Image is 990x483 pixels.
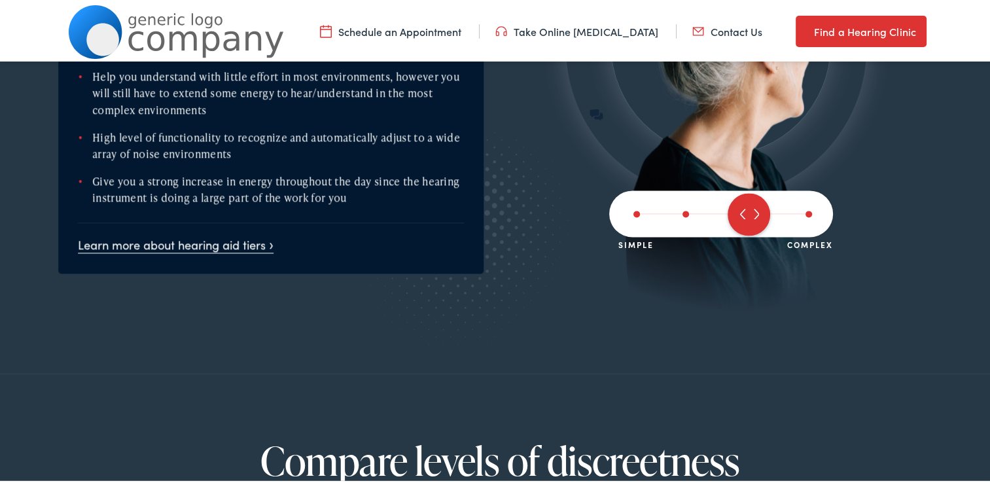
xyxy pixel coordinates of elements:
[618,234,654,247] div: Simple
[495,22,658,36] a: Take Online [MEDICAL_DATA]
[12,88,398,122] li: Ability to distinguish more noise environments but may require manual adjustment
[12,213,208,229] a: Learn more about hearing aid tiers
[692,22,762,36] a: Contact Us
[78,234,274,250] a: Learn more about hearing aid tiers
[140,437,860,480] h2: Compare levels of discreetness
[78,170,464,204] li: Give you a strong increase in energy throughout the day since the hearing instrument is doing a l...
[495,22,507,36] img: utility icon
[787,234,833,247] div: Complex
[78,65,464,116] li: Help you understand with little effort in most environments, however you will still have to exten...
[12,132,398,183] li: Decrease your frustration throughout the day by requiring less effort from you to hear/understand...
[796,13,927,45] a: Find a Hearing Clinic
[692,22,704,36] img: utility icon
[320,22,332,36] img: utility icon
[78,126,464,160] li: High level of functionality to recognize and automatically adjust to a wide array of noise enviro...
[796,21,807,37] img: utility icon
[320,22,461,36] a: Schedule an Appointment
